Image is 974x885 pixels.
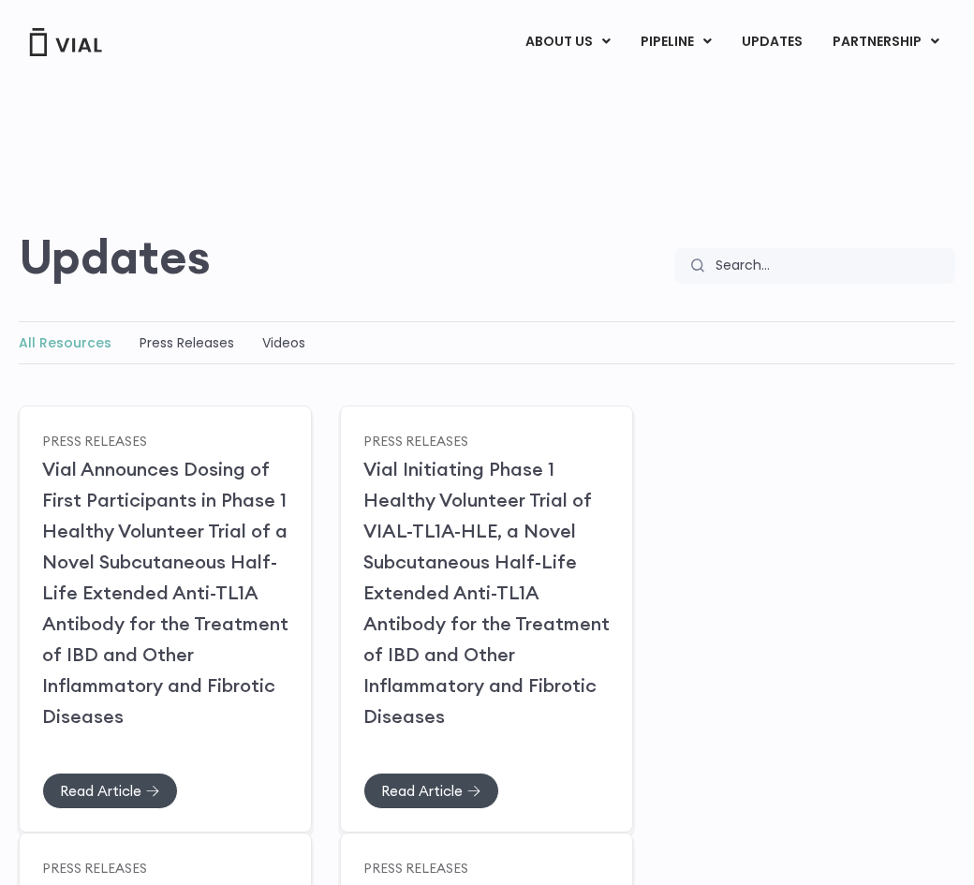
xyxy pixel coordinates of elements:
a: Vial Announces Dosing of First Participants in Phase 1 Healthy Volunteer Trial of a Novel Subcuta... [42,457,288,728]
a: Press Releases [363,432,468,449]
h2: Updates [19,229,211,284]
a: Press Releases [140,333,234,352]
a: ABOUT USMenu Toggle [510,26,625,58]
span: Read Article [381,784,463,798]
input: Search... [703,248,955,284]
span: Read Article [60,784,141,798]
a: UPDATES [727,26,817,58]
a: PARTNERSHIPMenu Toggle [818,26,954,58]
a: Read Article [42,773,178,809]
img: Vial Logo [28,28,103,56]
a: Videos [262,333,305,352]
a: Vial Initiating Phase 1 Healthy Volunteer Trial of VIAL-TL1A-HLE, a Novel Subcutaneous Half-Life ... [363,457,610,728]
a: PIPELINEMenu Toggle [626,26,726,58]
a: All Resources [19,333,111,352]
a: Press Releases [42,432,147,449]
a: Press Releases [363,859,468,876]
a: Read Article [363,773,499,809]
a: Press Releases [42,859,147,876]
